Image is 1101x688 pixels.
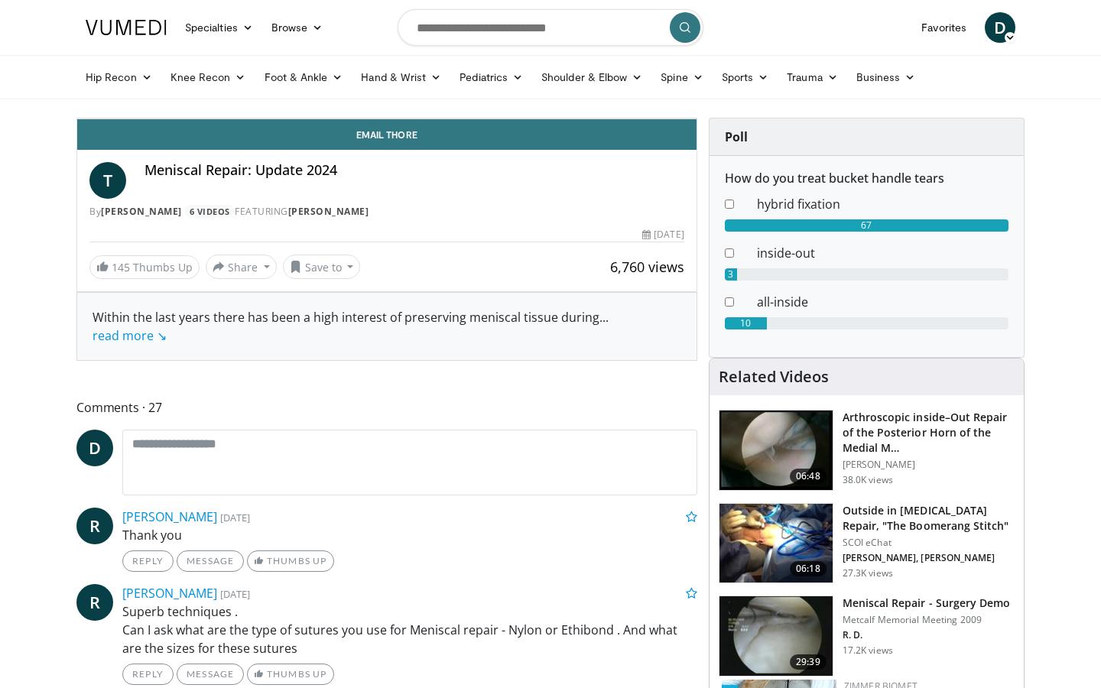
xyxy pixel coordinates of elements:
[220,511,250,524] small: [DATE]
[398,9,703,46] input: Search topics, interventions
[725,317,767,329] div: 10
[843,567,893,579] p: 27.3K views
[843,629,1011,641] p: R. D.
[642,228,684,242] div: [DATE]
[843,596,1011,611] h3: Meniscal Repair - Surgery Demo
[89,162,126,199] a: T
[77,119,697,150] a: Email Thore
[843,644,893,657] p: 17.2K views
[725,268,738,281] div: 3
[912,12,976,43] a: Favorites
[89,255,200,279] a: 145 Thumbs Up
[145,162,684,179] h4: Meniscal Repair: Update 2024
[352,62,450,92] a: Hand & Wrist
[843,614,1011,626] p: Metcalf Memorial Meeting 2009
[177,550,244,572] a: Message
[843,459,1015,471] p: [PERSON_NAME]
[184,205,235,218] a: 6 Videos
[725,219,1008,232] div: 67
[122,664,174,685] a: Reply
[76,508,113,544] a: R
[790,469,827,484] span: 06:48
[610,258,684,276] span: 6,760 views
[719,410,1015,491] a: 06:48 Arthroscopic inside–Out Repair of the Posterior Horn of the Medial M… [PERSON_NAME] 38.0K v...
[843,474,893,486] p: 38.0K views
[93,308,681,345] div: Within the last years there has been a high interest of preserving meniscal tissue during
[206,255,277,279] button: Share
[843,537,1015,549] p: SCOI eChat
[719,596,1015,677] a: 29:39 Meniscal Repair - Surgery Demo Metcalf Memorial Meeting 2009 R. D. 17.2K views
[93,327,167,344] a: read more ↘
[745,244,1020,262] dd: inside-out
[790,654,827,670] span: 29:39
[89,205,684,219] div: By FEATURING
[262,12,333,43] a: Browse
[283,255,361,279] button: Save to
[843,410,1015,456] h3: Arthroscopic inside–Out Repair of the Posterior Horn of the Medial M…
[76,62,161,92] a: Hip Recon
[532,62,651,92] a: Shoulder & Elbow
[790,561,827,576] span: 06:18
[719,503,1015,584] a: 06:18 Outside in [MEDICAL_DATA] Repair, "The Boomerang Stitch" SCOI eChat [PERSON_NAME], [PERSON_...
[76,584,113,621] a: R
[122,526,697,544] p: Thank you
[247,664,333,685] a: Thumbs Up
[86,20,167,35] img: VuMedi Logo
[778,62,847,92] a: Trauma
[122,550,174,572] a: Reply
[176,12,262,43] a: Specialties
[247,550,333,572] a: Thumbs Up
[847,62,925,92] a: Business
[843,552,1015,564] p: [PERSON_NAME], [PERSON_NAME]
[719,596,833,676] img: hunt_3.png.150x105_q85_crop-smart_upscale.jpg
[725,128,748,145] strong: Poll
[725,171,1008,186] h6: How do you treat bucket handle tears
[745,195,1020,213] dd: hybrid fixation
[177,664,244,685] a: Message
[76,398,697,417] span: Comments 27
[255,62,352,92] a: Foot & Ankle
[843,503,1015,534] h3: Outside in [MEDICAL_DATA] Repair, "The Boomerang Stitch"
[713,62,778,92] a: Sports
[288,205,369,218] a: [PERSON_NAME]
[450,62,532,92] a: Pediatrics
[651,62,712,92] a: Spine
[122,585,217,602] a: [PERSON_NAME]
[719,368,829,386] h4: Related Videos
[122,508,217,525] a: [PERSON_NAME]
[76,430,113,466] a: D
[122,602,697,657] p: Superb techniques . Can I ask what are the type of sutures you use for Meniscal repair - Nylon or...
[745,293,1020,311] dd: all-inside
[220,587,250,601] small: [DATE]
[719,504,833,583] img: Vx8lr-LI9TPdNKgn5hMDoxOm1xO-1jSC.150x105_q85_crop-smart_upscale.jpg
[112,260,130,274] span: 145
[101,205,182,218] a: [PERSON_NAME]
[161,62,255,92] a: Knee Recon
[985,12,1015,43] a: D
[719,411,833,490] img: baen_1.png.150x105_q85_crop-smart_upscale.jpg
